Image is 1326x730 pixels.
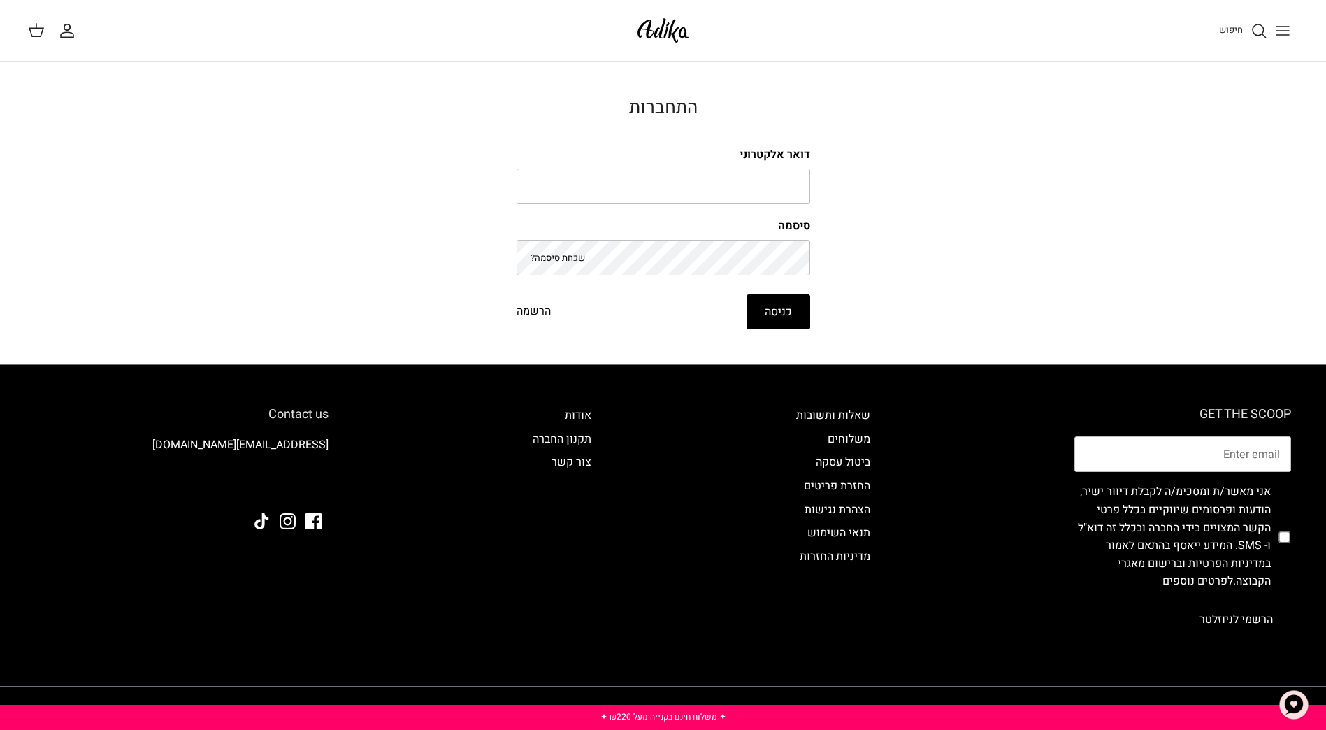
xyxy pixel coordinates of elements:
div: Secondary navigation [519,407,605,637]
div: Secondary navigation [782,407,884,637]
a: תקנון החברה [533,431,591,448]
a: Instagram [280,513,296,529]
a: לפרטים נוספים [1162,573,1233,589]
span: חיפוש [1219,23,1243,36]
label: דואר אלקטרוני [517,147,810,162]
a: ביטול עסקה [816,454,870,471]
a: Facebook [305,513,322,529]
a: מדיניות החזרות [800,548,870,565]
label: סיסמה [517,218,810,234]
button: Toggle menu [1267,15,1298,46]
a: הצהרת נגישות [805,501,870,518]
a: החשבון שלי [59,22,81,39]
img: Adika IL [633,14,693,47]
a: צור קשר [552,454,591,471]
a: משלוחים [828,431,870,448]
img: Adika IL [290,475,329,493]
input: Email [1074,436,1291,473]
a: אודות [565,407,591,424]
a: Tiktok [254,513,270,529]
h6: GET THE SCOOP [1074,407,1291,422]
a: [EMAIL_ADDRESS][DOMAIN_NAME] [152,436,329,453]
button: צ'אט [1273,684,1315,726]
a: ✦ משלוח חינם בקנייה מעל ₪220 ✦ [600,710,726,723]
h6: Contact us [35,407,329,422]
button: כניסה [747,294,810,329]
a: חיפוש [1219,22,1267,39]
a: תנאי השימוש [807,524,870,541]
a: שאלות ותשובות [796,407,870,424]
a: הרשמה [517,303,551,321]
button: הרשמי לניוזלטר [1181,602,1291,637]
label: אני מאשר/ת ומסכימ/ה לקבלת דיוור ישיר, הודעות ופרסומים שיווקיים בכלל פרטי הקשר המצויים בידי החברה ... [1074,483,1271,591]
a: החזרת פריטים [804,478,870,494]
a: שכחת סיסמה? [531,251,585,264]
h2: התחברות [517,97,810,119]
